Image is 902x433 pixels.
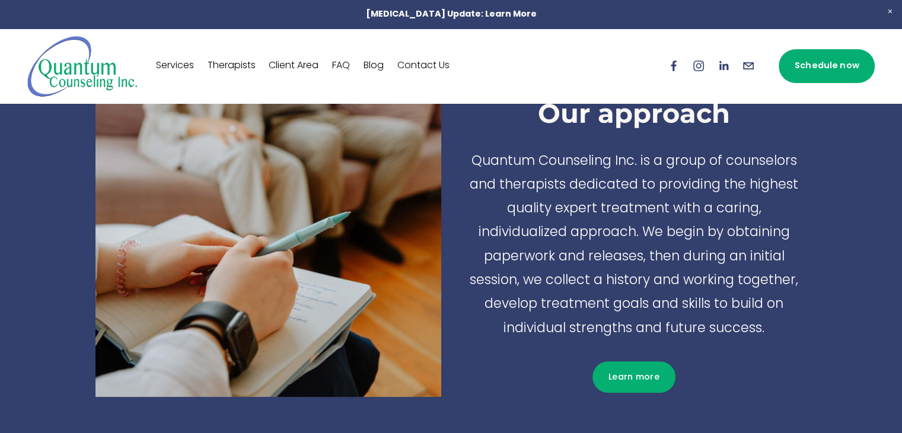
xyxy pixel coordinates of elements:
[332,56,350,75] a: FAQ
[742,59,755,72] a: info@quantumcounselinginc.com
[461,96,807,130] h2: Our approach
[692,59,705,72] a: Instagram
[667,59,680,72] a: Facebook
[208,56,256,75] a: Therapists
[779,49,875,83] a: Schedule now
[156,56,194,75] a: Services
[461,150,807,342] p: Quantum Counseling Inc. is a group of counselors and therapists dedicated to providing the highes...
[269,56,318,75] a: Client Area
[717,59,730,72] a: LinkedIn
[27,35,138,97] img: Quantum Counseling Inc. | Change starts here.
[397,56,450,75] a: Contact Us
[592,361,675,393] a: Learn more
[364,56,384,75] a: Blog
